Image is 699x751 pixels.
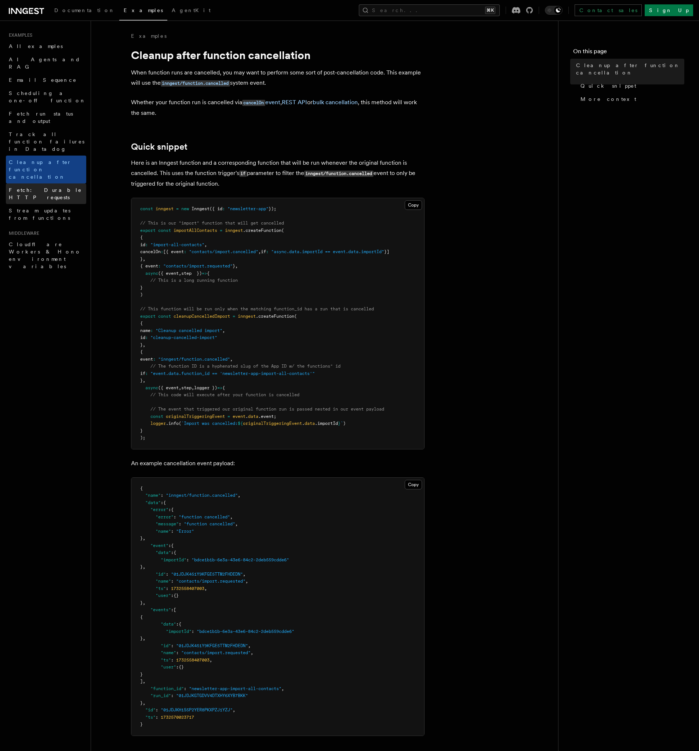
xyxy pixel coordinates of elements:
span: "newsletter-app-import-all-contacts" [189,686,281,691]
span: } [140,672,143,677]
span: ( [294,314,297,319]
span: { [171,543,174,548]
span: Examples [124,7,163,13]
a: AI Agents and RAG [6,53,86,73]
span: : [171,593,174,598]
span: : [161,493,163,498]
span: } [140,536,143,541]
span: data [248,414,258,419]
span: , [143,256,145,262]
span: const [140,206,153,211]
span: "bdce1b1b-6e3a-43e6-84c2-2deb559cdde6" [192,557,289,562]
span: => [217,385,222,390]
button: Search...⌘K [359,4,500,16]
span: step [181,385,192,390]
span: data [305,421,315,426]
a: All examples [6,40,86,53]
a: Fetch: Durable HTTP requests [6,183,86,204]
span: "inngest/function.cancelled" [166,493,238,498]
span: } [233,263,235,269]
span: , [235,263,238,269]
span: , [222,328,225,333]
span: , [143,564,145,569]
span: ( [281,228,284,233]
span: if [261,249,266,254]
span: ] [140,679,143,684]
span: ); [140,435,145,440]
span: "contacts/import.requested" [181,650,251,655]
span: : [186,557,189,562]
p: Here is an Inngest function and a corresponding function that will be run whenever the original f... [131,158,425,189]
span: : [153,357,156,362]
span: , [243,572,245,577]
span: cancelOn [140,249,161,254]
a: Cleanup after function cancellation [573,59,684,79]
span: } [140,564,143,569]
span: , [143,378,145,383]
span: name [140,328,150,333]
span: : [171,657,174,663]
h4: On this page [573,47,684,59]
span: }); [269,206,276,211]
span: "run_id" [150,693,171,698]
span: . [245,414,248,419]
span: const [150,414,163,419]
span: , [143,636,145,641]
span: "ts" [145,715,156,720]
span: ) [343,421,346,426]
span: {} [174,593,179,598]
span: Track all function failures in Datadog [9,131,84,152]
span: , [238,493,240,498]
a: Documentation [50,2,119,20]
span: , [245,579,248,584]
span: : [161,500,163,505]
span: } [140,700,143,706]
span: const [158,228,171,233]
span: } [140,722,143,727]
span: "ts" [161,657,171,663]
span: event [233,414,245,419]
span: "async.data.importId == event.data.importId" [271,249,384,254]
span: // This code will execute after your function is cancelled [150,392,299,397]
span: { [207,271,210,276]
span: "events" [150,607,171,612]
span: } [140,636,143,641]
span: 1732570023717 [161,715,194,720]
span: "id" [145,707,156,712]
button: Toggle dark mode [545,6,563,15]
span: : [145,335,148,340]
span: importAllContacts [174,228,217,233]
span: `Import was cancelled: [181,421,238,426]
span: "import-all-contacts" [150,242,204,247]
span: : [174,514,176,519]
span: : [171,693,174,698]
span: "message" [156,521,179,526]
span: { [174,550,176,555]
span: "error" [156,514,174,519]
span: ({ event [158,385,179,390]
span: // This is our "import" function that will get cancelled [140,220,284,226]
span: const [158,314,171,319]
span: } [338,421,341,426]
a: Quick snippet [578,79,684,92]
span: = [233,314,235,319]
span: => [202,271,207,276]
span: "data" [156,550,171,555]
a: Fetch run status and output [6,107,86,128]
a: Cloudflare Workers & Hono environment variables [6,238,86,273]
h1: Cleanup after function cancellation [131,48,425,62]
span: id [140,335,145,340]
span: originalTriggeringEvent [243,421,302,426]
span: .importId [315,421,338,426]
span: , [143,342,145,347]
span: inngest [238,314,256,319]
span: } [140,256,143,262]
span: ({ id [210,206,222,211]
p: Whether your function run is cancelled via , or , this method will work the same. [131,97,425,118]
span: [{ event [163,249,184,254]
span: , [179,271,181,276]
span: new [181,206,189,211]
span: : [176,621,179,627]
span: "user" [156,593,171,598]
span: = [227,414,230,419]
